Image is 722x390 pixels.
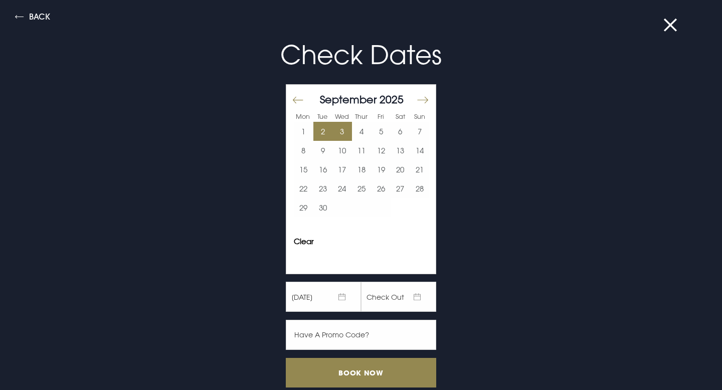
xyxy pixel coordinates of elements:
input: Have A Promo Code? [286,320,436,350]
td: Choose Thursday, September 4, 2025 as your end date. [352,122,372,141]
td: Choose Sunday, September 21, 2025 as your end date. [410,160,429,179]
button: 14 [410,141,429,160]
td: Choose Saturday, September 6, 2025 as your end date. [391,122,410,141]
button: 29 [294,198,313,217]
p: Check Dates [122,36,600,74]
button: 6 [391,122,410,141]
td: Choose Wednesday, September 17, 2025 as your end date. [332,160,352,179]
button: Back [15,13,50,24]
button: 12 [371,141,391,160]
td: Choose Saturday, September 13, 2025 as your end date. [391,141,410,160]
td: Choose Monday, September 1, 2025 as your end date. [294,122,313,141]
td: Choose Sunday, September 28, 2025 as your end date. [410,179,429,198]
button: 10 [332,141,352,160]
td: Choose Monday, September 29, 2025 as your end date. [294,198,313,217]
button: Move backward to switch to the previous month. [292,90,304,111]
button: 22 [294,179,313,198]
button: 13 [391,141,410,160]
button: 19 [371,160,391,179]
td: Choose Friday, September 12, 2025 as your end date. [371,141,391,160]
td: Choose Thursday, September 25, 2025 as your end date. [352,179,372,198]
td: Choose Wednesday, September 3, 2025 as your end date. [332,122,352,141]
td: Choose Monday, September 15, 2025 as your end date. [294,160,313,179]
button: 5 [371,122,391,141]
td: Choose Wednesday, September 10, 2025 as your end date. [332,141,352,160]
button: 26 [371,179,391,198]
button: 9 [313,141,333,160]
button: 25 [352,179,372,198]
button: 1 [294,122,313,141]
button: 8 [294,141,313,160]
span: Check Out [361,282,436,312]
button: 2 [313,122,333,141]
td: Choose Friday, September 19, 2025 as your end date. [371,160,391,179]
td: Choose Sunday, September 14, 2025 as your end date. [410,141,429,160]
button: 20 [391,160,410,179]
td: Choose Tuesday, September 30, 2025 as your end date. [313,198,333,217]
button: 30 [313,198,333,217]
td: Choose Thursday, September 11, 2025 as your end date. [352,141,372,160]
button: 15 [294,160,313,179]
td: Choose Tuesday, September 9, 2025 as your end date. [313,141,333,160]
button: 4 [352,122,372,141]
td: Choose Wednesday, September 24, 2025 as your end date. [332,179,352,198]
input: Book Now [286,358,436,387]
button: 3 [332,122,352,141]
td: Choose Tuesday, September 23, 2025 as your end date. [313,179,333,198]
button: 21 [410,160,429,179]
button: 7 [410,122,429,141]
button: 18 [352,160,372,179]
span: September [320,93,377,106]
td: Choose Tuesday, September 16, 2025 as your end date. [313,160,333,179]
button: 23 [313,179,333,198]
td: Choose Saturday, September 27, 2025 as your end date. [391,179,410,198]
td: Choose Friday, September 26, 2025 as your end date. [371,179,391,198]
button: 28 [410,179,429,198]
button: Move forward to switch to the next month. [416,90,428,111]
td: Choose Sunday, September 7, 2025 as your end date. [410,122,429,141]
td: Choose Monday, September 22, 2025 as your end date. [294,179,313,198]
button: 11 [352,141,372,160]
button: 17 [332,160,352,179]
td: Choose Friday, September 5, 2025 as your end date. [371,122,391,141]
td: Selected. Tuesday, September 2, 2025 [313,122,333,141]
span: [DATE] [286,282,361,312]
button: Clear [294,238,314,245]
button: 16 [313,160,333,179]
td: Choose Saturday, September 20, 2025 as your end date. [391,160,410,179]
td: Choose Thursday, September 18, 2025 as your end date. [352,160,372,179]
button: 27 [391,179,410,198]
td: Choose Monday, September 8, 2025 as your end date. [294,141,313,160]
button: 24 [332,179,352,198]
span: 2025 [380,93,404,106]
